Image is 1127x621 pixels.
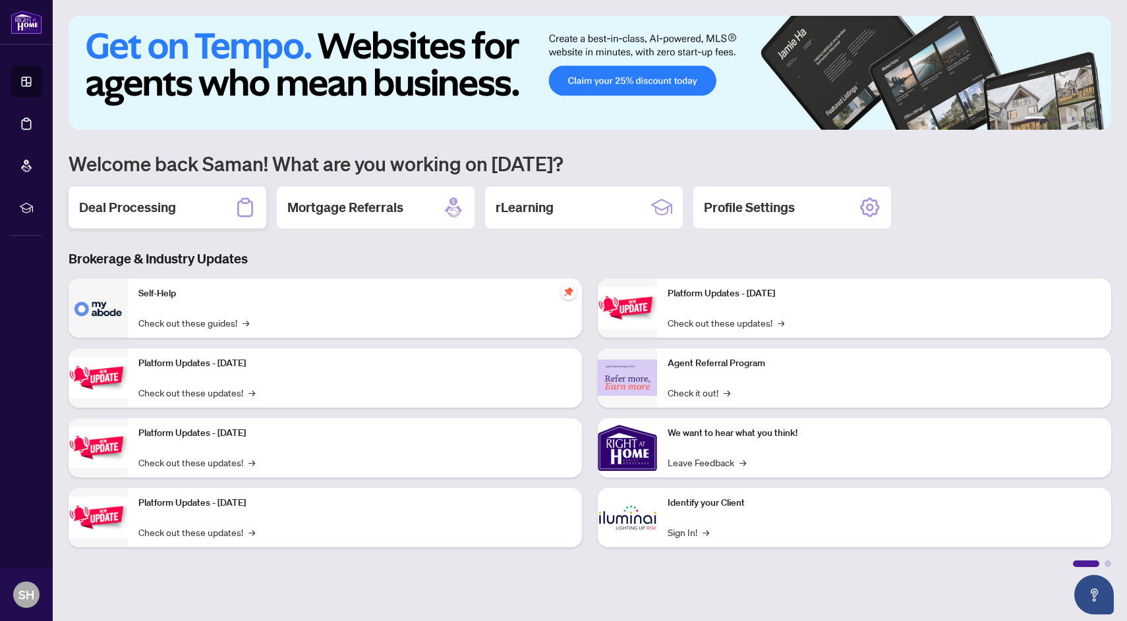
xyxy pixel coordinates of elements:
h2: Mortgage Referrals [287,198,403,217]
button: 2 [1051,117,1056,122]
img: Platform Updates - September 16, 2025 [69,357,128,398]
img: Platform Updates - June 23, 2025 [598,287,657,329]
a: Check out these updates!→ [668,315,784,330]
h2: Deal Processing [79,198,176,217]
a: Leave Feedback→ [668,455,746,470]
img: Identify your Client [598,488,657,547]
a: Check out these updates!→ [138,455,255,470]
img: We want to hear what you think! [598,418,657,477]
span: → [778,315,784,330]
button: 4 [1072,117,1077,122]
button: 6 [1093,117,1098,122]
span: → [703,525,709,539]
span: → [248,525,255,539]
span: → [248,455,255,470]
p: Agent Referral Program [668,356,1101,371]
p: We want to hear what you think! [668,426,1101,441]
span: → [243,315,249,330]
img: Self-Help [69,279,128,338]
h2: Profile Settings [704,198,795,217]
h1: Welcome back Saman! What are you working on [DATE]? [69,151,1111,176]
span: pushpin [561,284,577,300]
img: Platform Updates - July 8, 2025 [69,497,128,538]
button: 1 [1024,117,1045,122]
a: Check out these updates!→ [138,385,255,400]
p: Platform Updates - [DATE] [138,496,571,510]
img: logo [11,10,42,34]
a: Sign In!→ [668,525,709,539]
span: → [739,455,746,470]
span: → [248,385,255,400]
button: 3 [1061,117,1066,122]
button: 5 [1082,117,1087,122]
img: Platform Updates - July 21, 2025 [69,427,128,468]
h2: rLearning [496,198,554,217]
a: Check out these updates!→ [138,525,255,539]
a: Check out these guides!→ [138,315,249,330]
img: Agent Referral Program [598,360,657,396]
p: Platform Updates - [DATE] [138,426,571,441]
p: Identify your Client [668,496,1101,510]
button: Open asap [1074,575,1114,614]
p: Platform Updates - [DATE] [138,356,571,371]
p: Platform Updates - [DATE] [668,286,1101,301]
h3: Brokerage & Industry Updates [69,250,1111,268]
p: Self-Help [138,286,571,301]
img: Slide 0 [69,16,1111,130]
a: Check it out!→ [668,385,730,400]
span: → [724,385,730,400]
span: SH [18,585,34,604]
